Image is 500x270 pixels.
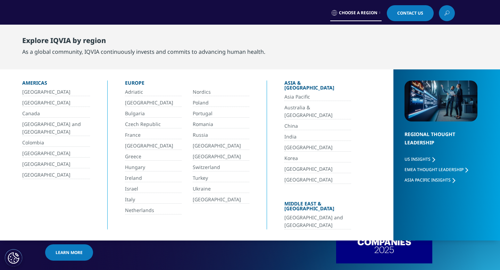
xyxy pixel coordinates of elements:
div: Explore IQVIA by region [22,36,265,48]
a: Australia & [GEOGRAPHIC_DATA] [284,104,351,119]
a: Nordics [193,88,249,96]
a: Russia [193,131,249,139]
a: Romania [193,120,249,128]
a: [GEOGRAPHIC_DATA] [284,176,351,184]
a: [GEOGRAPHIC_DATA] [22,160,90,168]
button: Cookies Settings [5,249,22,267]
a: [GEOGRAPHIC_DATA] [22,88,90,96]
a: Switzerland [193,163,249,171]
a: [GEOGRAPHIC_DATA] [125,142,182,150]
a: Asia Pacific [284,93,351,101]
a: Ukraine [193,185,249,193]
a: [GEOGRAPHIC_DATA] [22,99,90,107]
a: [GEOGRAPHIC_DATA] [22,150,90,158]
a: Czech Republic [125,120,182,128]
a: [GEOGRAPHIC_DATA] [193,196,249,204]
a: [GEOGRAPHIC_DATA] [284,165,351,173]
a: EMEA Thought Leadership [405,167,468,172]
a: Bulgaria [125,110,182,118]
nav: Primary [103,24,455,57]
a: [GEOGRAPHIC_DATA] [193,153,249,161]
div: Middle East & [GEOGRAPHIC_DATA] [284,201,351,214]
div: As a global community, IQVIA continuously invests and commits to advancing human health. [22,48,265,56]
a: [GEOGRAPHIC_DATA] and [GEOGRAPHIC_DATA] [284,214,351,229]
a: Israel [125,185,182,193]
a: Contact Us [387,5,434,21]
a: Hungary [125,163,182,171]
a: Adriatic [125,88,182,96]
span: Choose a Region [339,10,377,16]
a: Korea [284,154,351,162]
a: Asia Pacific Insights [405,177,455,183]
a: [GEOGRAPHIC_DATA] [22,171,90,179]
a: India [284,133,351,141]
a: Portugal [193,110,249,118]
a: Canada [22,110,90,118]
div: Regional Thought Leadership [405,130,477,155]
a: France [125,131,182,139]
span: Learn more [56,250,83,255]
span: Asia Pacific Insights [405,177,451,183]
span: EMEA Thought Leadership [405,167,464,172]
a: Greece [125,153,182,161]
a: Colombia [22,139,90,147]
a: Netherlands [125,206,182,214]
a: Ireland [125,174,182,182]
a: Italy [125,196,182,204]
span: US Insights [405,156,431,162]
a: [GEOGRAPHIC_DATA] [284,144,351,152]
div: Americas [22,81,90,88]
a: Learn more [45,244,93,261]
a: Turkey [193,174,249,182]
div: Asia & [GEOGRAPHIC_DATA] [284,81,351,93]
a: [GEOGRAPHIC_DATA] [125,99,182,107]
a: US Insights [405,156,435,162]
a: [GEOGRAPHIC_DATA] and [GEOGRAPHIC_DATA] [22,120,90,136]
a: China [284,122,351,130]
a: [GEOGRAPHIC_DATA] [193,142,249,150]
div: Europe [125,81,249,88]
a: Poland [193,99,249,107]
img: 2093_analyzing-data-using-big-screen-display-and-laptop.png [405,81,477,121]
span: Contact Us [397,11,423,15]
